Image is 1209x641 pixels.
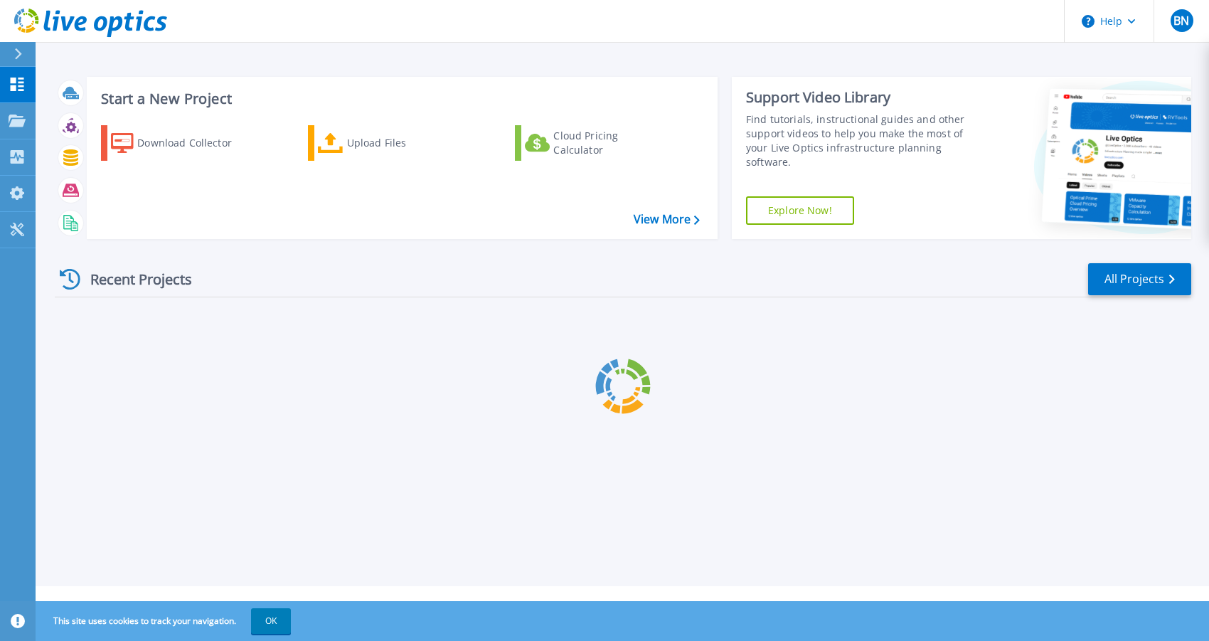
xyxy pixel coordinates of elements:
div: Support Video Library [746,88,979,107]
span: BN [1173,15,1189,26]
h3: Start a New Project [101,91,699,107]
div: Cloud Pricing Calculator [553,129,667,157]
div: Download Collector [137,129,251,157]
a: Download Collector [101,125,260,161]
span: This site uses cookies to track your navigation. [39,608,291,634]
div: Find tutorials, instructional guides and other support videos to help you make the most of your L... [746,112,979,169]
a: Explore Now! [746,196,854,225]
a: All Projects [1088,263,1191,295]
a: View More [634,213,700,226]
div: Recent Projects [55,262,211,297]
button: OK [251,608,291,634]
a: Upload Files [308,125,467,161]
div: Upload Files [347,129,461,157]
a: Cloud Pricing Calculator [515,125,673,161]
